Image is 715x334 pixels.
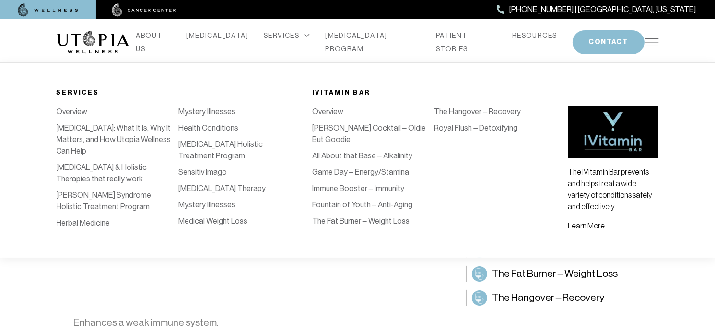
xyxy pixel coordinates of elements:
span: The Hangover – Recovery [492,290,605,306]
a: The Hangover – RecoveryThe Hangover – Recovery [466,290,659,306]
a: Medical Weight Loss [178,216,247,226]
a: IV Vitamin Therapy [301,107,363,116]
span: The Fat Burner – Weight Loss [492,266,618,282]
p: The IVitamin Bar prevents and helps treat a wide variety of conditions safely and effectively. [568,166,658,212]
a: [MEDICAL_DATA] & Holistic Therapies that really work [57,163,147,183]
span: [PHONE_NUMBER] | [GEOGRAPHIC_DATA], [US_STATE] [509,3,696,16]
a: [MEDICAL_DATA] Holistic Treatment Program [178,140,263,160]
a: [MEDICAL_DATA] Therapy [178,184,266,193]
a: Fountain of Youth – Anti-Aging [312,200,412,209]
img: vitamin bar [568,106,658,158]
img: cancer center [112,3,176,17]
a: All About that Base – Alkalinity [312,151,412,160]
a: [PHONE_NUMBER] | [GEOGRAPHIC_DATA], [US_STATE] [497,3,696,16]
div: SERVICES [264,29,310,42]
a: Herbal Medicine [57,218,110,227]
a: [MEDICAL_DATA] [301,140,358,149]
div: iVitamin Bar [312,87,556,98]
a: Sensitiv Imago [178,167,227,177]
a: [MEDICAL_DATA]: What It Is, Why It Matters, and How Utopia Wellness Can Help [57,123,171,155]
a: PATIENT STORIES [436,29,497,56]
img: wellness [18,3,78,17]
img: logo [57,31,129,54]
a: Immune Booster – Immunity [312,184,404,193]
a: Learn More [568,221,605,230]
a: The Fat Burner – Weight Loss [312,216,410,226]
img: The Hangover – Recovery [474,292,485,304]
a: Royal Flush – Detoxifying [434,123,517,132]
img: icon-hamburger [645,38,659,46]
a: [PERSON_NAME] Syndrome Holistic Treatment Program [57,191,152,211]
a: [MEDICAL_DATA] [187,29,249,42]
a: The Fat Burner – Weight LossThe Fat Burner – Weight Loss [466,266,659,282]
a: [PERSON_NAME] Cocktail – Oldie But Goodie [312,123,426,144]
a: Overview [312,107,343,116]
a: [MEDICAL_DATA] [301,156,358,165]
a: Mystery Illnesses [178,107,235,116]
img: The Fat Burner – Weight Loss [474,268,485,280]
a: Game Day – Energy/Stamina [312,167,409,177]
a: Overview [57,107,88,116]
a: The Hangover – Recovery [434,107,521,116]
a: RESOURCES [512,29,557,42]
a: Detoxification [301,123,348,132]
a: Health Conditions [178,123,238,132]
div: Services [57,87,301,98]
a: ABOUT US [136,29,171,56]
a: Mystery Illnesses [178,200,235,209]
a: [MEDICAL_DATA] PROGRAM [325,29,421,56]
button: CONTACT [573,30,645,54]
p: Enhances a weak immune system. [73,315,437,331]
a: Bio-Identical Hormones [301,172,380,181]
